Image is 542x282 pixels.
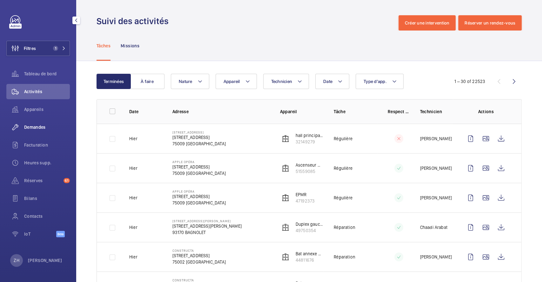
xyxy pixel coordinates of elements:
[24,213,70,219] span: Contacts
[398,15,456,31] button: Créer une intervention
[24,231,56,237] span: IoT
[56,231,65,237] span: Beta
[172,229,242,236] p: 93170 BAGNOLET
[24,71,70,77] span: Tableau de bord
[6,41,70,56] button: Filtres1
[296,257,324,263] p: 44811676
[172,219,242,223] p: [STREET_ADDRESS][PERSON_NAME]
[129,195,137,201] p: Hier
[296,198,315,204] p: 47192373
[172,193,226,200] p: [STREET_ADDRESS]
[64,178,70,183] span: 61
[172,160,226,164] p: Apple Opéra
[420,195,452,201] p: [PERSON_NAME]
[315,74,349,89] button: Date
[24,142,70,148] span: Facturation
[334,135,352,142] p: Régulière
[356,74,404,89] button: Type d'app.
[296,139,324,145] p: 32149279
[420,135,452,142] p: [PERSON_NAME]
[420,254,452,260] p: [PERSON_NAME]
[172,141,226,147] p: 75009 [GEOGRAPHIC_DATA]
[296,227,324,234] p: 49750354
[172,223,242,229] p: [STREET_ADDRESS][PERSON_NAME]
[224,79,240,84] span: Appareil
[296,251,324,257] p: Bat annexe Droite
[172,130,226,134] p: [STREET_ADDRESS]
[172,249,226,252] p: CONSTRUCTA
[334,254,355,260] p: Réparation
[282,224,289,231] img: elevator.svg
[28,257,62,264] p: [PERSON_NAME]
[364,79,387,84] span: Type d'app.
[172,200,226,206] p: 75009 [GEOGRAPHIC_DATA]
[172,170,226,176] p: 75009 [GEOGRAPHIC_DATA]
[420,108,453,115] p: Technicien
[129,254,137,260] p: Hier
[323,79,332,84] span: Date
[296,162,324,168] p: Ascenseur magasin
[271,79,292,84] span: Technicien
[454,78,485,85] div: 1 – 30 of 22523
[282,253,289,261] img: elevator.svg
[24,124,70,130] span: Demandes
[24,45,36,52] span: Filtres
[420,224,447,230] p: Chaadi Arabat
[130,74,164,89] button: À faire
[171,74,209,89] button: Nature
[463,108,509,115] p: Actions
[172,189,226,193] p: Apple Opéra
[216,74,257,89] button: Appareil
[129,135,137,142] p: Hier
[296,221,324,227] p: Duplex gauche
[334,195,352,201] p: Régulière
[334,224,355,230] p: Réparation
[97,43,110,49] p: Tâches
[24,106,70,113] span: Appareils
[24,88,70,95] span: Activités
[14,257,19,264] p: ZH
[24,177,61,184] span: Réserves
[388,108,410,115] p: Respect délai
[24,195,70,202] span: Bilans
[129,108,162,115] p: Date
[53,46,58,51] span: 1
[458,15,522,31] button: Réserver un rendez-vous
[24,160,70,166] span: Heures supp.
[121,43,139,49] p: Missions
[172,108,270,115] p: Adresse
[172,134,226,141] p: [STREET_ADDRESS]
[172,259,226,265] p: 75002 [GEOGRAPHIC_DATA]
[179,79,192,84] span: Nature
[97,74,131,89] button: Terminées
[172,252,226,259] p: [STREET_ADDRESS]
[282,135,289,142] img: elevator.svg
[334,108,378,115] p: Tâche
[280,108,324,115] p: Appareil
[296,191,315,198] p: EPMR
[129,224,137,230] p: Hier
[334,165,352,171] p: Régulière
[282,194,289,202] img: elevator.svg
[129,165,137,171] p: Hier
[172,164,226,170] p: [STREET_ADDRESS]
[282,164,289,172] img: elevator.svg
[172,278,226,282] p: CONSTRUCTA
[296,168,324,175] p: 51559085
[97,15,172,27] h1: Suivi des activités
[263,74,309,89] button: Technicien
[296,132,324,139] p: hall principal machinerie basse
[420,165,452,171] p: [PERSON_NAME]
